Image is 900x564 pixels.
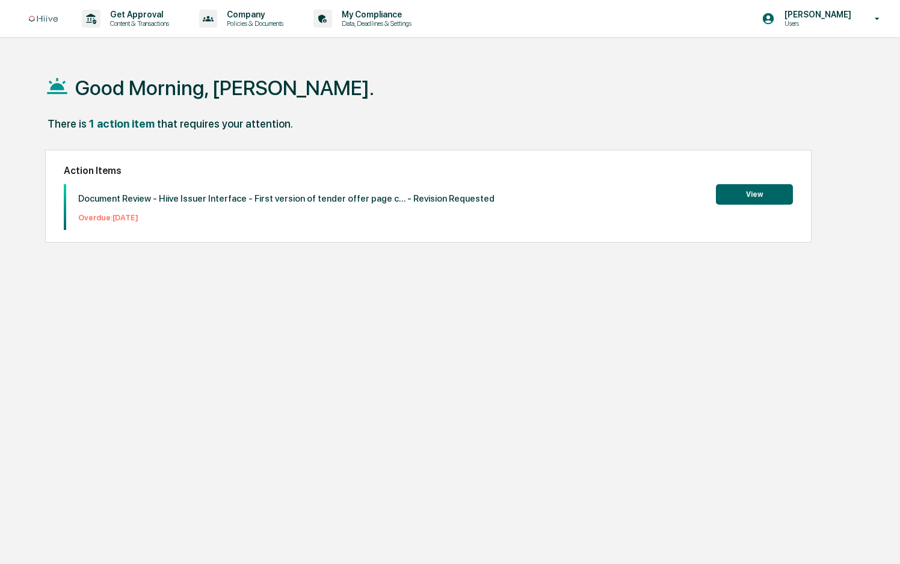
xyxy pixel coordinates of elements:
[75,76,374,100] h1: Good Morning, [PERSON_NAME].
[100,19,175,28] p: Content & Transactions
[157,117,293,130] div: that requires your attention.
[217,10,289,19] p: Company
[217,19,289,28] p: Policies & Documents
[332,10,418,19] p: My Compliance
[716,188,793,199] a: View
[100,10,175,19] p: Get Approval
[775,19,857,28] p: Users
[89,117,155,130] div: 1 action item
[29,16,58,22] img: logo
[78,213,495,222] p: Overdue: [DATE]
[332,19,418,28] p: Data, Deadlines & Settings
[78,193,495,204] p: Document Review - Hiive Issuer Interface - First version of tender offer page c... - Revision Req...
[48,117,87,130] div: There is
[64,165,793,176] h2: Action Items
[716,184,793,205] button: View
[775,10,857,19] p: [PERSON_NAME]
